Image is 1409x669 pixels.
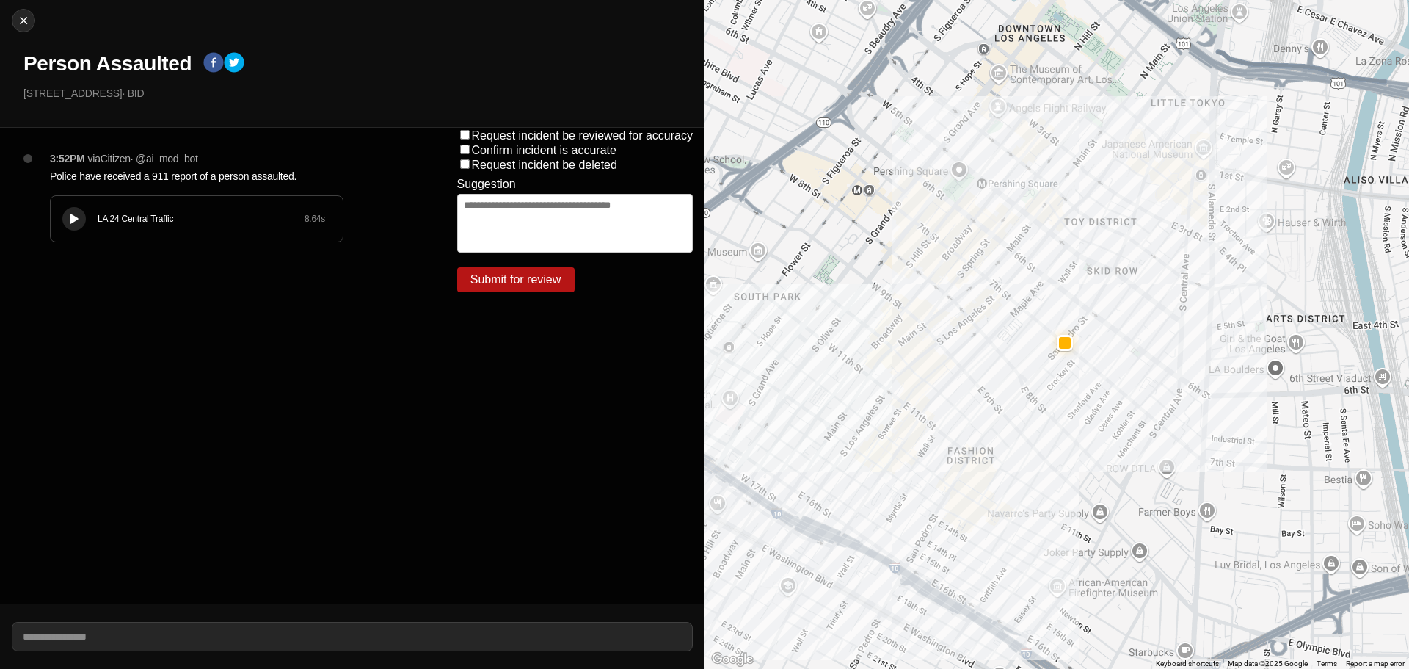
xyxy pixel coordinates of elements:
div: 8.64 s [305,213,325,225]
button: twitter [224,52,244,76]
button: cancel [12,9,35,32]
p: via Citizen · @ ai_mod_bot [88,151,198,166]
label: Confirm incident is accurate [472,144,616,156]
a: Terms (opens in new tab) [1317,659,1337,668]
img: Google [708,650,757,669]
button: Submit for review [457,267,575,292]
button: facebook [203,52,224,76]
a: Open this area in Google Maps (opens a new window) [708,650,757,669]
button: Keyboard shortcuts [1156,659,1219,669]
p: Police have received a 911 report of a person assaulted. [50,169,398,184]
label: Request incident be reviewed for accuracy [472,129,693,142]
h1: Person Assaulted [23,51,192,77]
label: Request incident be deleted [472,159,617,171]
div: LA 24 Central Traffic [98,213,305,225]
label: Suggestion [457,178,516,191]
p: [STREET_ADDRESS] · BID [23,86,693,101]
p: 3:52PM [50,151,85,166]
span: Map data ©2025 Google [1228,659,1308,668]
img: cancel [16,13,31,28]
a: Report a map error [1346,659,1405,668]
